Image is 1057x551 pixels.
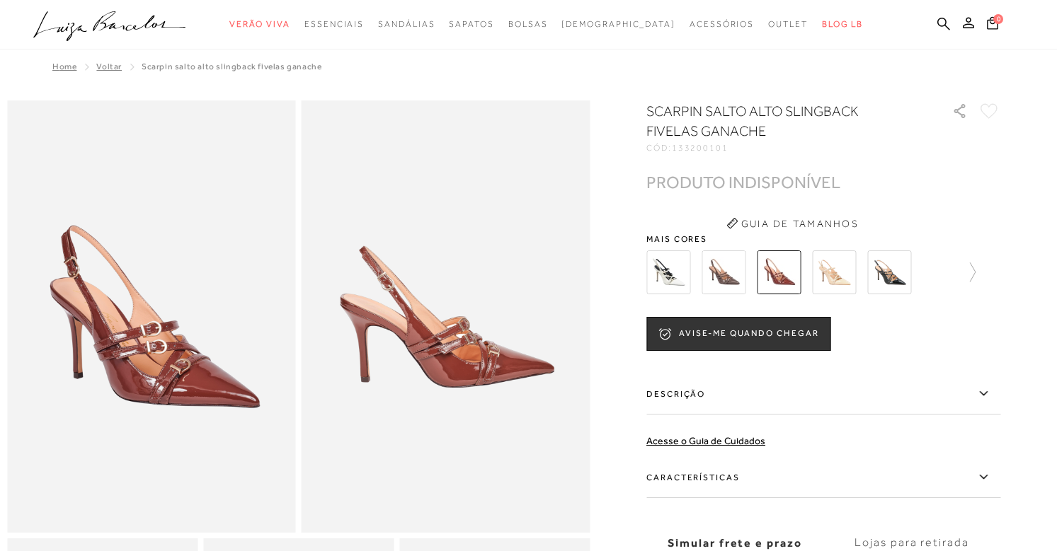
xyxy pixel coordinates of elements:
a: BLOG LB [822,11,863,37]
label: Características [646,457,1000,498]
button: AVISE-ME QUANDO CHEGAR [646,317,830,351]
span: Acessórios [690,19,754,29]
label: Descrição [646,373,1000,414]
span: Sapatos [449,19,493,29]
img: image [7,100,296,533]
h1: Scarpin salto alto slingback fivelas ganache [646,101,912,141]
a: Voltar [96,62,122,71]
a: noSubCategoriesText [229,11,290,37]
a: noSubCategoriesText [690,11,754,37]
span: Scarpin salto alto slingback fivelas ganache [142,62,321,71]
span: Outlet [768,19,808,29]
span: Essenciais [304,19,364,29]
img: image [302,100,590,533]
button: Guia de Tamanhos [721,212,863,235]
span: 133200101 [672,143,729,153]
span: Verão Viva [229,19,290,29]
a: noSubCategoriesText [508,11,548,37]
a: noSubCategoriesText [768,11,808,37]
img: SCARPIN SALTO ALTO SLINGBACK FIVELAS NATA [812,250,856,294]
span: BLOG LB [822,19,863,29]
div: PRODUTO INDISPONÍVEL [646,175,840,190]
a: noSubCategoriesText [449,11,493,37]
span: Bolsas [508,19,548,29]
div: CÓD: [646,144,930,152]
span: Sandálias [378,19,435,29]
a: noSubCategoriesText [561,11,675,37]
img: SCARPIN SALTO ALTO SLINGBACK FIVELAS PRETO [867,250,911,294]
img: Scarpin salto alto slingback fivelas ganache [757,250,801,294]
a: Acesse o Guia de Cuidados [646,435,765,446]
img: SCARPIN SALTO ALTO SLINGBACK FIVELAS BRANCO GELO [646,250,690,294]
span: [DEMOGRAPHIC_DATA] [561,19,675,29]
a: noSubCategoriesText [304,11,364,37]
a: Home [52,62,76,71]
span: Mais cores [646,235,1000,243]
img: Scarpin salto alto slingback fivelas cinza [702,250,745,294]
span: 0 [993,14,1003,24]
a: noSubCategoriesText [378,11,435,37]
button: 0 [983,16,1002,35]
